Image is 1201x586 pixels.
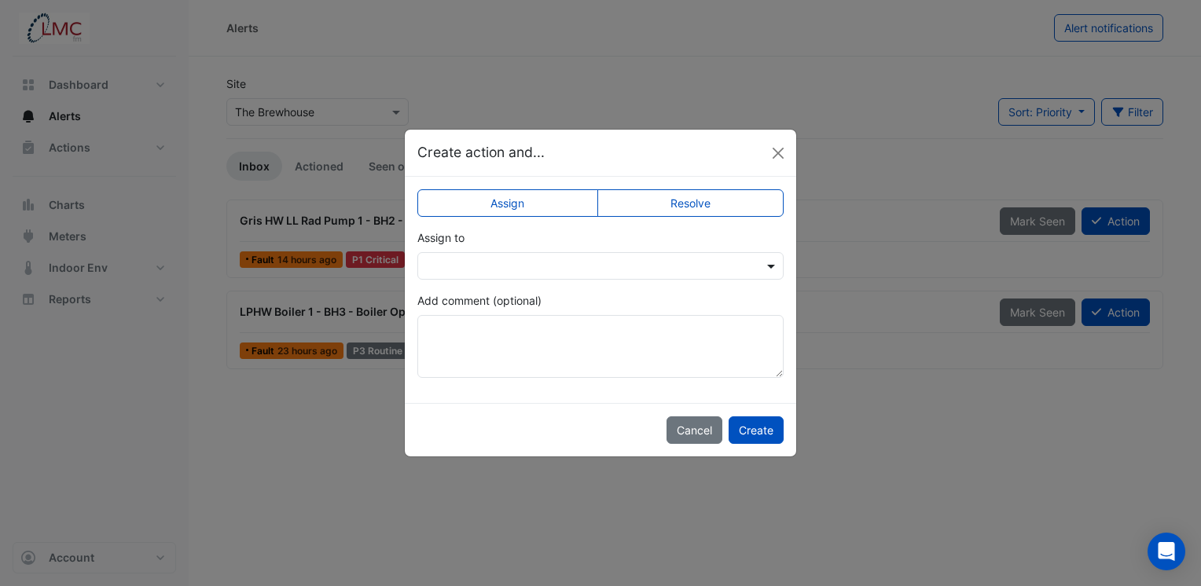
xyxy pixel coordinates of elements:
[667,416,722,444] button: Cancel
[417,229,465,246] label: Assign to
[597,189,784,217] label: Resolve
[1148,533,1185,570] div: Open Intercom Messenger
[417,292,542,309] label: Add comment (optional)
[417,142,545,163] h5: Create action and...
[766,141,790,165] button: Close
[417,189,598,217] label: Assign
[729,416,784,444] button: Create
